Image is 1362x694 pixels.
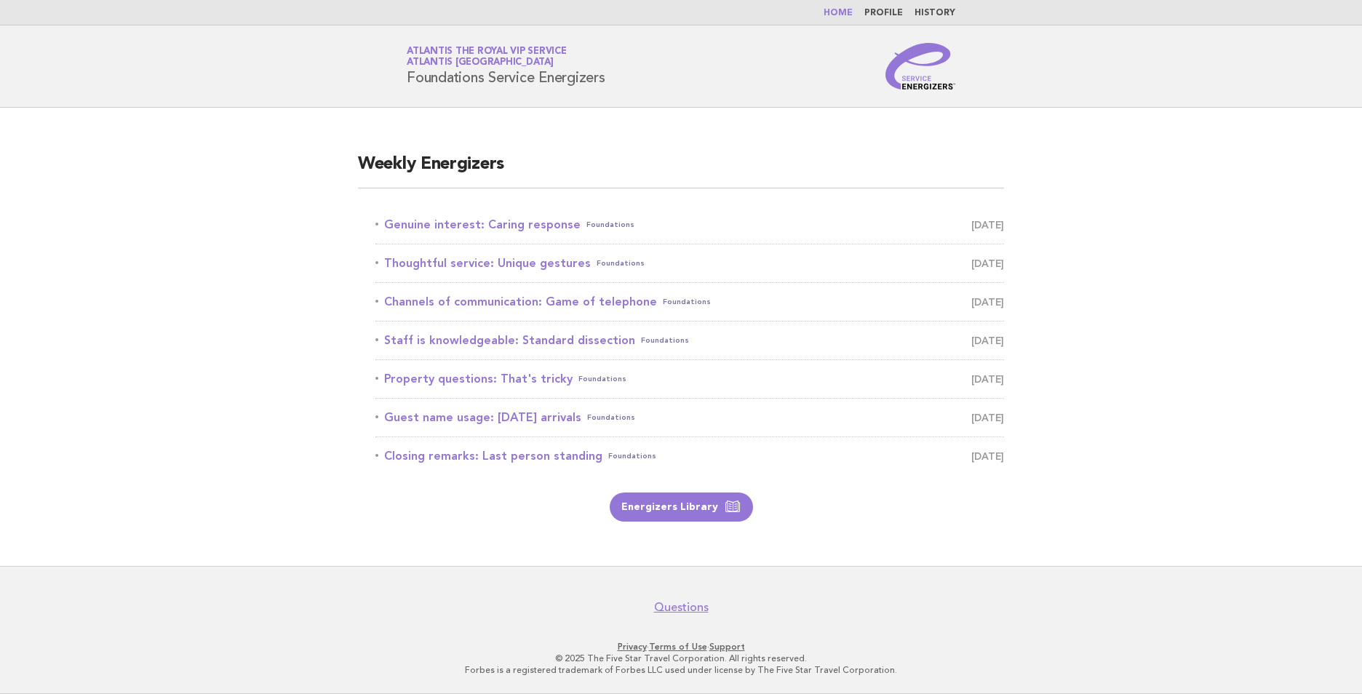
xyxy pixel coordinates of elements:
a: Staff is knowledgeable: Standard dissectionFoundations [DATE] [375,330,1004,351]
a: Energizers Library [610,492,753,522]
span: [DATE] [971,407,1004,428]
p: © 2025 The Five Star Travel Corporation. All rights reserved. [236,653,1126,664]
span: [DATE] [971,369,1004,389]
span: Foundations [578,369,626,389]
span: Foundations [608,446,656,466]
a: Privacy [618,642,647,652]
span: [DATE] [971,446,1004,466]
a: Thoughtful service: Unique gesturesFoundations [DATE] [375,253,1004,274]
p: Forbes is a registered trademark of Forbes LLC used under license by The Five Star Travel Corpora... [236,664,1126,676]
span: [DATE] [971,253,1004,274]
span: [DATE] [971,215,1004,235]
span: [DATE] [971,292,1004,312]
a: Property questions: That's trickyFoundations [DATE] [375,369,1004,389]
span: Foundations [597,253,645,274]
a: Channels of communication: Game of telephoneFoundations [DATE] [375,292,1004,312]
span: Foundations [663,292,711,312]
img: Service Energizers [885,43,955,89]
a: Closing remarks: Last person standingFoundations [DATE] [375,446,1004,466]
a: Support [709,642,745,652]
a: Atlantis the Royal VIP ServiceAtlantis [GEOGRAPHIC_DATA] [407,47,567,67]
a: Guest name usage: [DATE] arrivalsFoundations [DATE] [375,407,1004,428]
a: Home [824,9,853,17]
span: [DATE] [971,330,1004,351]
h1: Foundations Service Energizers [407,47,605,85]
a: Profile [864,9,903,17]
a: History [915,9,955,17]
span: Atlantis [GEOGRAPHIC_DATA] [407,58,554,68]
a: Terms of Use [649,642,707,652]
p: · · [236,641,1126,653]
span: Foundations [641,330,689,351]
a: Genuine interest: Caring responseFoundations [DATE] [375,215,1004,235]
span: Foundations [586,215,634,235]
a: Questions [654,600,709,615]
h2: Weekly Energizers [358,153,1004,188]
span: Foundations [587,407,635,428]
